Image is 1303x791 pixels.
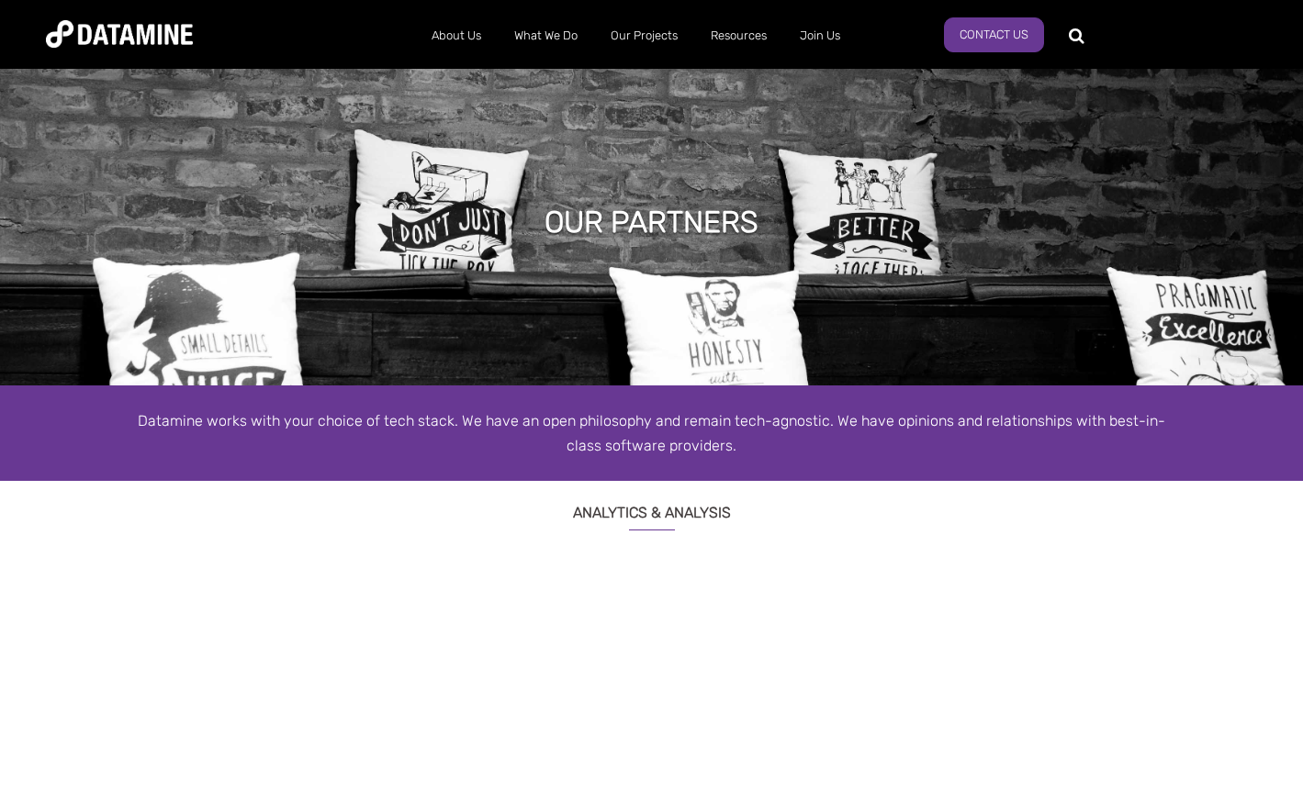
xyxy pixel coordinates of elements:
[498,12,594,60] a: What We Do
[783,12,857,60] a: Join Us
[694,12,783,60] a: Resources
[46,20,193,48] img: Datamine
[415,12,498,60] a: About Us
[944,17,1044,52] a: Contact Us
[594,12,694,60] a: Our Projects
[545,202,758,242] h1: OUR PARTNERS
[129,408,1175,458] div: Datamine works with your choice of tech stack. We have an open philosophy and remain tech-agnosti...
[129,481,1175,530] h3: ANALYTICS & ANALYSIS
